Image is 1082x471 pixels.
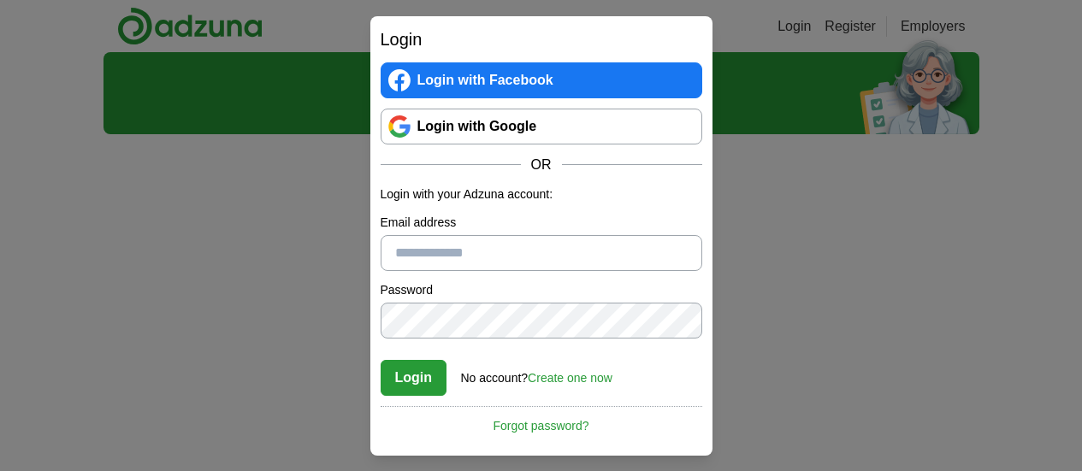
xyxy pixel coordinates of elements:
h2: Login [381,26,702,52]
a: Login with Facebook [381,62,702,98]
div: No account? [461,359,612,387]
label: Password [381,281,702,299]
span: OR [521,155,562,175]
label: Email address [381,214,702,232]
a: Create one now [528,371,612,385]
a: Login with Google [381,109,702,144]
button: Login [381,360,447,396]
a: Forgot password? [381,406,702,435]
p: Login with your Adzuna account: [381,185,702,203]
